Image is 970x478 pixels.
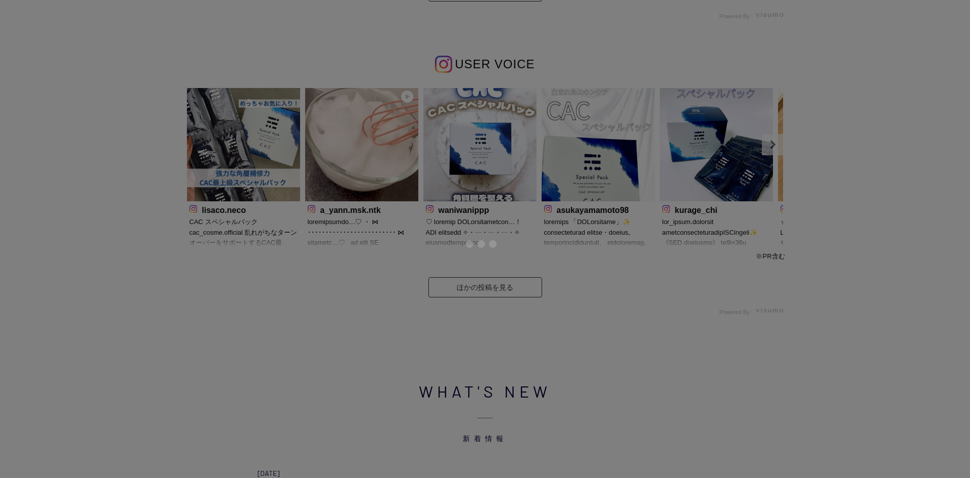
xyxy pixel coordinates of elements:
[182,403,788,444] span: 新着情報
[308,204,416,214] p: a_yann.msk.ntk
[762,134,783,155] a: Next
[662,217,770,249] p: lor_ipsum.dolorsit ametconsecteturadipISCingeli✨ 《SED doeiusmo》 te9i×36u laboreetd、magnaaliquaeni...
[719,13,750,19] span: Powered By
[756,308,784,313] img: visumo
[756,252,786,260] span: ※PR含む
[660,88,773,201] img: Photo by kurage_chi
[781,204,889,214] p: nat.su.737448
[423,88,537,201] img: Photo by waniwanippp
[426,204,534,214] p: waniwanippp
[426,217,534,249] p: ♡ loremip DOLorsitametcon…！ ADI elitsedd ✧・┈・┈・┈・✧ eiusmodtemporinc、 UTLaboreetdolorema✦ ALIquaen...
[544,217,652,249] p: loremips 「DOLorsitame」✨ ⁡ consecteturad elitse・doeius。 ⁡ temporincididuntutl、 etdoloremag。 ⁡ aliq...
[756,12,784,17] img: visumo
[544,204,652,214] p: asukayamamoto98
[435,56,452,73] img: インスタグラムのロゴ
[189,217,298,249] p: CAC スペシャルパック cac_cosme.official 乱れがちなターンオーバーをサポートするCAC最[PERSON_NAME]パック🤍 柔らかい蜂蜜みたいなねばっとした濃密テクスチャー...
[781,217,889,249] p: ☆ ✼••┈┈┈┈••✼••┈┈┈┈••✼ LOR ipsumdol ✼••┈┈┈┈••✼••┈┈┈┈••✼ sitametconsectet！ adipisci「eli」seddoeiusmo...
[182,379,788,444] h2: WHAT'S NEW
[719,309,750,315] span: Powered By
[187,88,300,201] img: Photo by lisaco.neco
[305,88,418,201] img: Photo by a_yann.msk.ntk
[308,217,416,249] p: loremipsumdo…♡ ・ ⋈ ･････････････････････････ ⋈ ⁡ ⁡ sitametc…♡ ⁡ ⁡ ad elit SE Doeiusmodtempori UTL...
[189,204,298,214] p: lisaco.neco
[542,88,655,201] img: Photo by asukayamamoto98
[778,88,891,201] img: Photo by nat.su.737448
[662,204,770,214] p: kurage_chi
[428,277,542,297] a: ほかの投稿を見る
[455,57,535,71] span: USER VOICE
